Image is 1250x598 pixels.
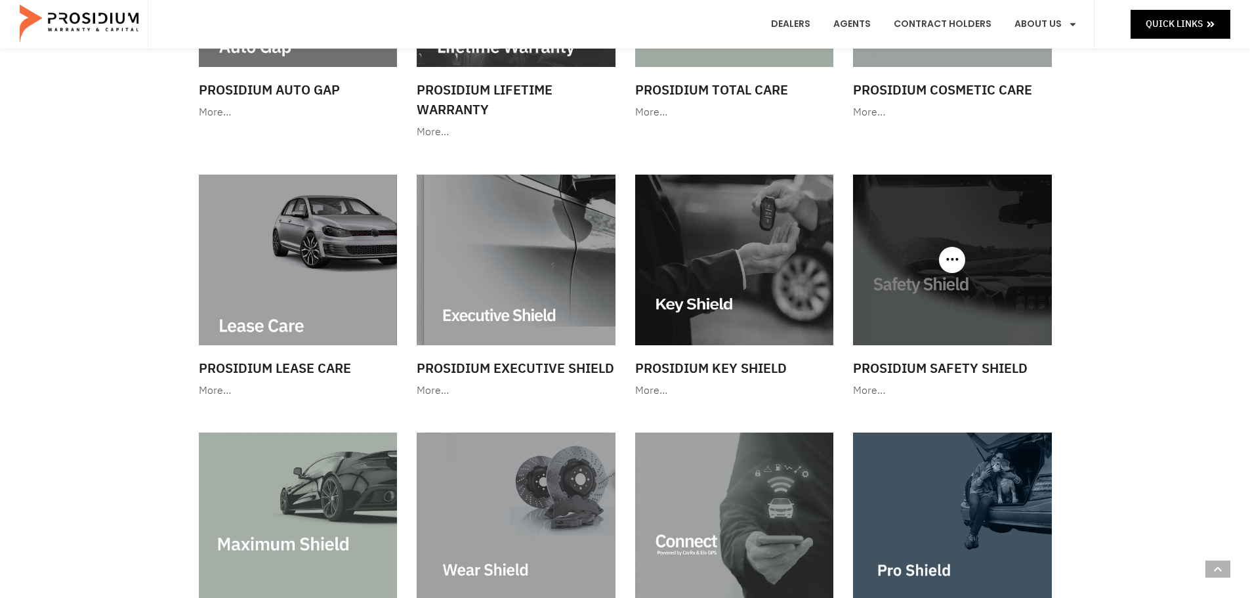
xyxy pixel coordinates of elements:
[417,381,615,400] div: More…
[629,168,841,406] a: Prosidium Key Shield More…
[199,103,398,122] div: More…
[192,168,404,406] a: Prosidium Lease Care More…
[417,80,615,119] h3: Prosidium Lifetime Warranty
[199,80,398,100] h3: Prosidium Auto Gap
[410,168,622,406] a: Prosidium Executive Shield More…
[635,103,834,122] div: More…
[853,80,1052,100] h3: Prosidium Cosmetic Care
[635,80,834,100] h3: Prosidium Total Care
[853,103,1052,122] div: More…
[417,358,615,378] h3: Prosidium Executive Shield
[1131,10,1230,38] a: Quick Links
[635,358,834,378] h3: Prosidium Key Shield
[199,358,398,378] h3: Prosidium Lease Care
[853,358,1052,378] h3: Prosidium Safety Shield
[853,381,1052,400] div: More…
[846,168,1058,406] a: Prosidium Safety Shield More…
[199,381,398,400] div: More…
[417,123,615,142] div: More…
[1146,16,1203,32] span: Quick Links
[635,381,834,400] div: More…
